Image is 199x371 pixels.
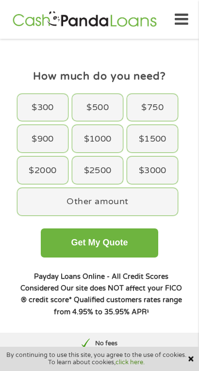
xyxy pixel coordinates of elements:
div: $750 [127,94,178,121]
strong: Our site does NOT affect your FICO ® credit score* [21,284,182,304]
div: $1500 [127,125,178,152]
strong: Qualified customers rates range from 4.95% to 35.95% APR¹ [54,296,182,316]
div: $3000 [127,157,178,184]
p: No fees [95,339,117,348]
h4: How much do you need? [16,69,184,83]
img: GetLoanNow Logo [11,10,159,29]
button: Get My Quote [41,228,159,258]
div: $900 [17,125,68,152]
div: $1000 [72,125,123,152]
div: Other amount [17,188,178,215]
span: By continuing to use this site, you agree to the use of cookies. To learn about cookies, [5,352,188,366]
a: click here. [116,358,145,366]
div: $300 [17,94,68,121]
strong: Payday Loans Online - All Credit Scores Considered [20,273,168,292]
div: $500 [72,94,123,121]
div: $2000 [17,157,68,184]
div: $2500 [72,157,123,184]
